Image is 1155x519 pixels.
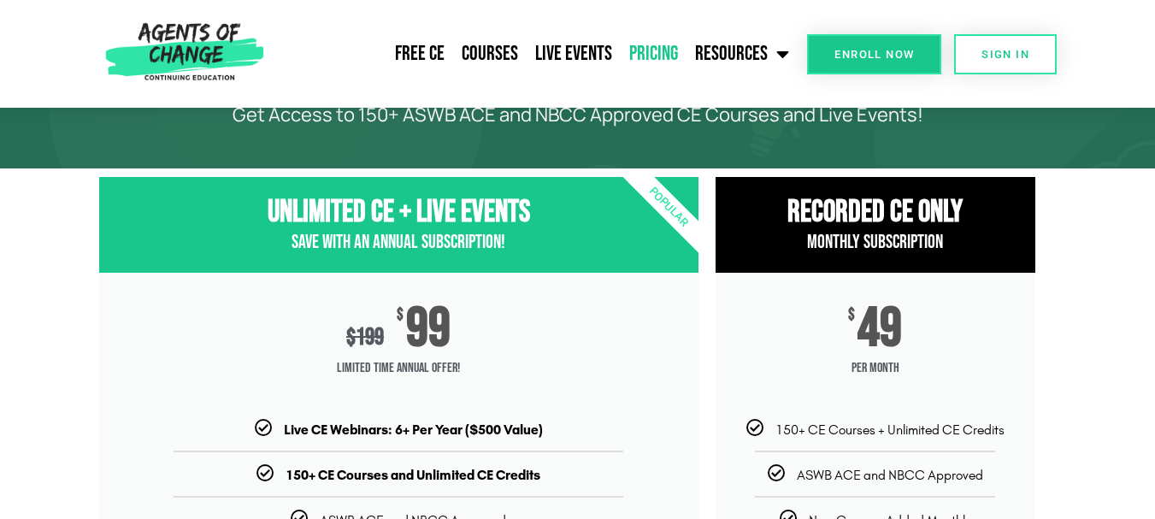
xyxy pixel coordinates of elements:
span: Save with an Annual Subscription! [292,231,505,254]
span: Enroll Now [834,49,914,60]
span: Monthly Subscription [807,231,943,254]
span: $ [397,307,404,324]
span: 150+ CE Courses + Unlimited CE Credits [775,422,1005,438]
span: ASWB ACE and NBCC Approved [797,467,983,483]
p: Get Access to 150+ ASWB ACE and NBCC Approved CE Courses and Live Events! [159,104,997,126]
a: Live Events [527,32,621,75]
div: Popular [569,109,767,306]
b: Live CE Webinars: 6+ Per Year ($500 Value) [284,422,543,438]
a: Free CE [386,32,453,75]
span: Limited Time Annual Offer! [99,351,698,386]
span: per month [716,351,1035,386]
h3: Unlimited CE + Live Events [99,194,698,231]
span: $ [346,323,356,351]
b: 150+ CE Courses and Unlimited CE Credits [286,467,540,483]
span: 99 [406,307,451,351]
span: $ [848,307,855,324]
h3: RECORDED CE ONly [716,194,1035,231]
a: Courses [453,32,527,75]
a: Resources [687,32,798,75]
div: 199 [346,323,384,351]
a: Enroll Now [807,34,941,74]
span: 49 [857,307,902,351]
nav: Menu [271,32,798,75]
a: Pricing [621,32,687,75]
span: SIGN IN [981,49,1029,60]
a: SIGN IN [954,34,1057,74]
